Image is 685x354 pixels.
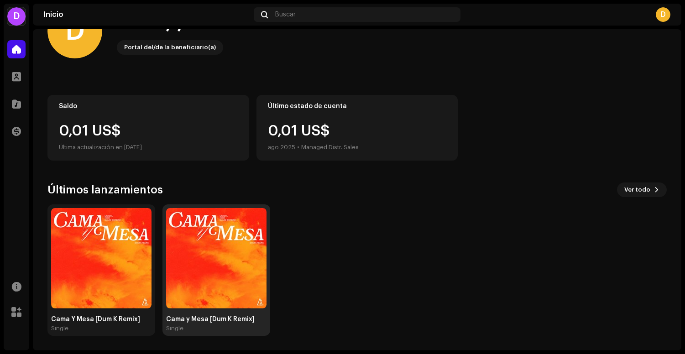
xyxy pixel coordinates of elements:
button: Ver todo [617,182,667,197]
div: ago 2025 [268,142,295,153]
div: Cama Y Mesa [Dum K Remix] [51,316,152,323]
re-o-card-value: Saldo [47,95,249,161]
div: Último estado de cuenta [268,103,447,110]
div: • [297,142,299,153]
div: Inicio [44,11,250,18]
div: Managed Distr. Sales [301,142,359,153]
img: d77d5b86-f9bb-4734-91b2-c75bc6e6e8f9 [51,208,152,308]
div: Single [166,325,183,332]
img: 2512c411-4d34-40a2-be1d-b0c8b270104e [166,208,267,308]
div: D [656,7,670,22]
div: Saldo [59,103,238,110]
span: Ver todo [624,181,650,199]
div: D [47,4,102,58]
re-o-card-value: Último estado de cuenta [256,95,458,161]
div: Single [51,325,68,332]
div: Portal del/de la beneficiario(a) [124,42,216,53]
h3: Últimos lanzamientos [47,182,163,197]
div: D [7,7,26,26]
span: Buscar [275,11,296,18]
div: Última actualización en [DATE] [59,142,238,153]
div: Cama y Mesa [Dum K Remix] [166,316,267,323]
